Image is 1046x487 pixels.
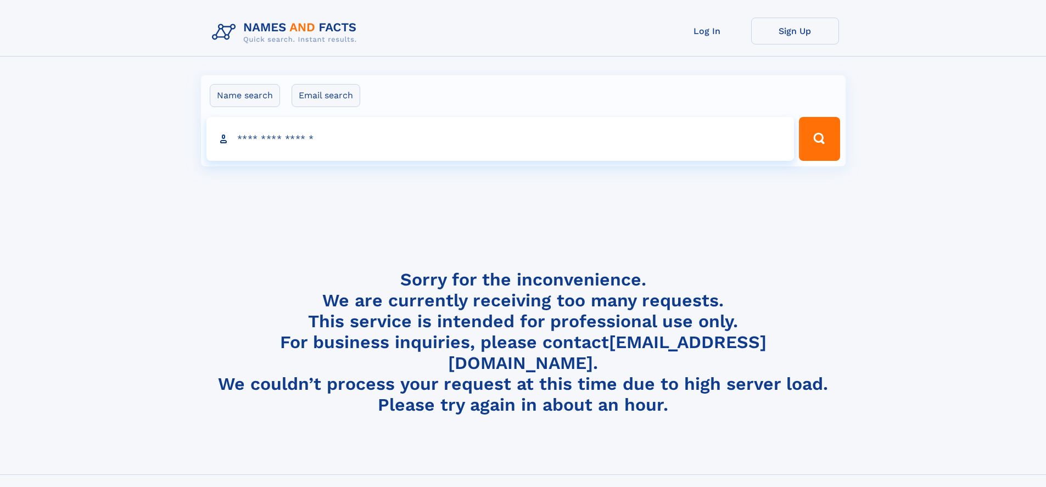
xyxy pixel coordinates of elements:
[448,332,767,373] a: [EMAIL_ADDRESS][DOMAIN_NAME]
[208,269,839,416] h4: Sorry for the inconvenience. We are currently receiving too many requests. This service is intend...
[663,18,751,44] a: Log In
[210,84,280,107] label: Name search
[799,117,840,161] button: Search Button
[208,18,366,47] img: Logo Names and Facts
[206,117,795,161] input: search input
[292,84,360,107] label: Email search
[751,18,839,44] a: Sign Up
